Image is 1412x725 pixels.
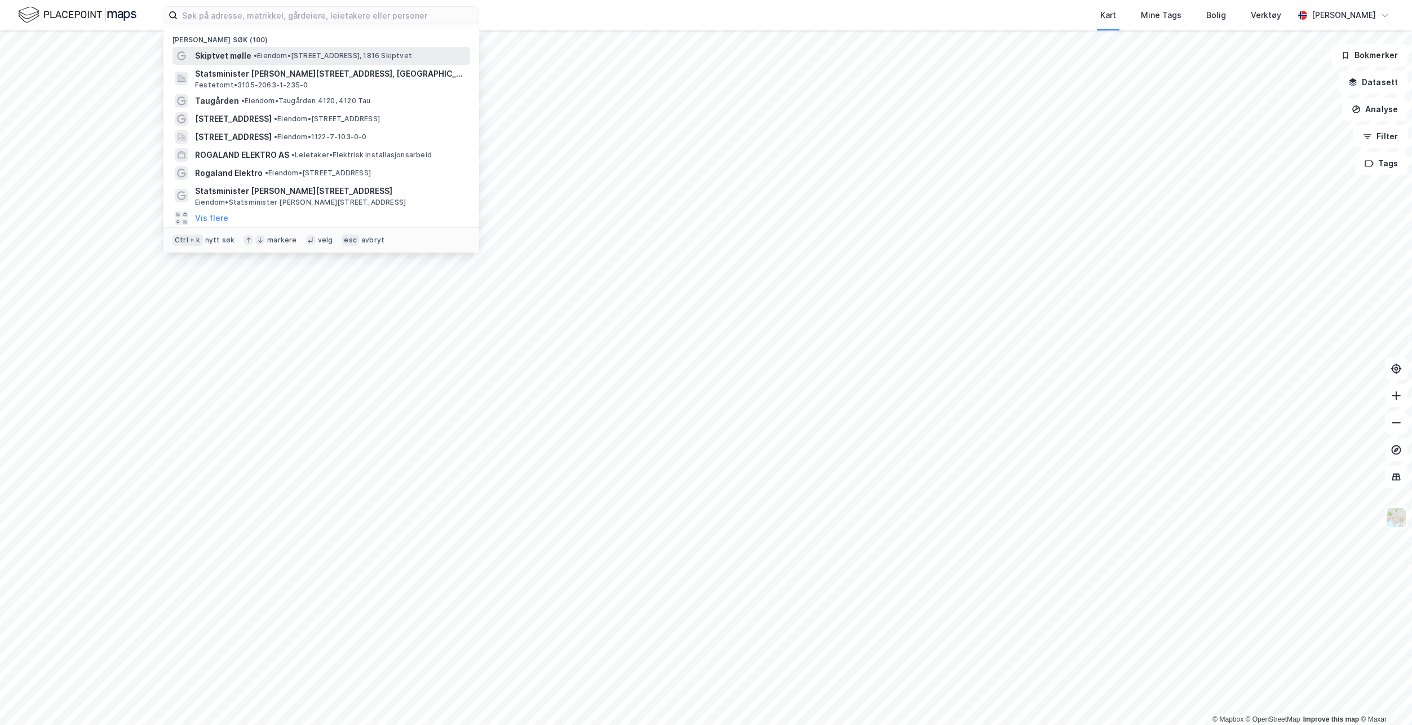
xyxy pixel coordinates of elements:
span: Eiendom • 1122-7-103-0-0 [274,132,367,142]
div: avbryt [361,236,384,245]
div: Verktøy [1251,8,1281,22]
span: Eiendom • [STREET_ADDRESS], 1816 Skiptvet [254,51,412,60]
img: logo.f888ab2527a4732fd821a326f86c7f29.svg [18,5,136,25]
span: • [274,114,277,123]
span: Eiendom • Taugården 4120, 4120 Tau [241,96,371,105]
button: Bokmerker [1331,44,1407,67]
div: Ctrl + k [172,235,203,246]
div: nytt søk [205,236,235,245]
div: Bolig [1206,8,1226,22]
span: Festetomt • 3105-2063-1-235-0 [195,81,308,90]
a: Improve this map [1303,715,1359,723]
div: Kontrollprogram for chat [1356,671,1412,725]
button: Vis flere [195,211,228,225]
div: velg [318,236,333,245]
span: Rogaland Elektro [195,166,263,180]
span: Skiptvet mølle [195,49,251,63]
a: Mapbox [1212,715,1243,723]
div: Mine Tags [1141,8,1181,22]
iframe: Chat Widget [1356,671,1412,725]
span: [STREET_ADDRESS] [195,112,272,126]
input: Søk på adresse, matrikkel, gårdeiere, leietakere eller personer [178,7,479,24]
span: ROGALAND ELEKTRO AS [195,148,289,162]
div: [PERSON_NAME] [1312,8,1376,22]
div: Kart [1100,8,1116,22]
span: • [254,51,257,60]
span: • [274,132,277,141]
span: • [291,151,295,159]
span: Statsminister [PERSON_NAME][STREET_ADDRESS] [195,184,466,198]
span: [STREET_ADDRESS] [195,130,272,144]
button: Tags [1355,152,1407,175]
span: Leietaker • Elektrisk installasjonsarbeid [291,151,432,160]
span: Statsminister [PERSON_NAME][STREET_ADDRESS], [GEOGRAPHIC_DATA] [195,67,466,81]
button: Datasett [1339,71,1407,94]
span: Taugården [195,94,239,108]
span: Eiendom • [STREET_ADDRESS] [265,169,371,178]
div: [PERSON_NAME] søk (100) [163,26,479,47]
button: Filter [1353,125,1407,148]
div: markere [267,236,296,245]
span: Eiendom • Statsminister [PERSON_NAME][STREET_ADDRESS] [195,198,406,207]
span: • [241,96,245,105]
a: OpenStreetMap [1246,715,1300,723]
img: Z [1386,507,1407,528]
span: Eiendom • [STREET_ADDRESS] [274,114,380,123]
div: esc [342,235,359,246]
button: Analyse [1342,98,1407,121]
span: • [265,169,268,177]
